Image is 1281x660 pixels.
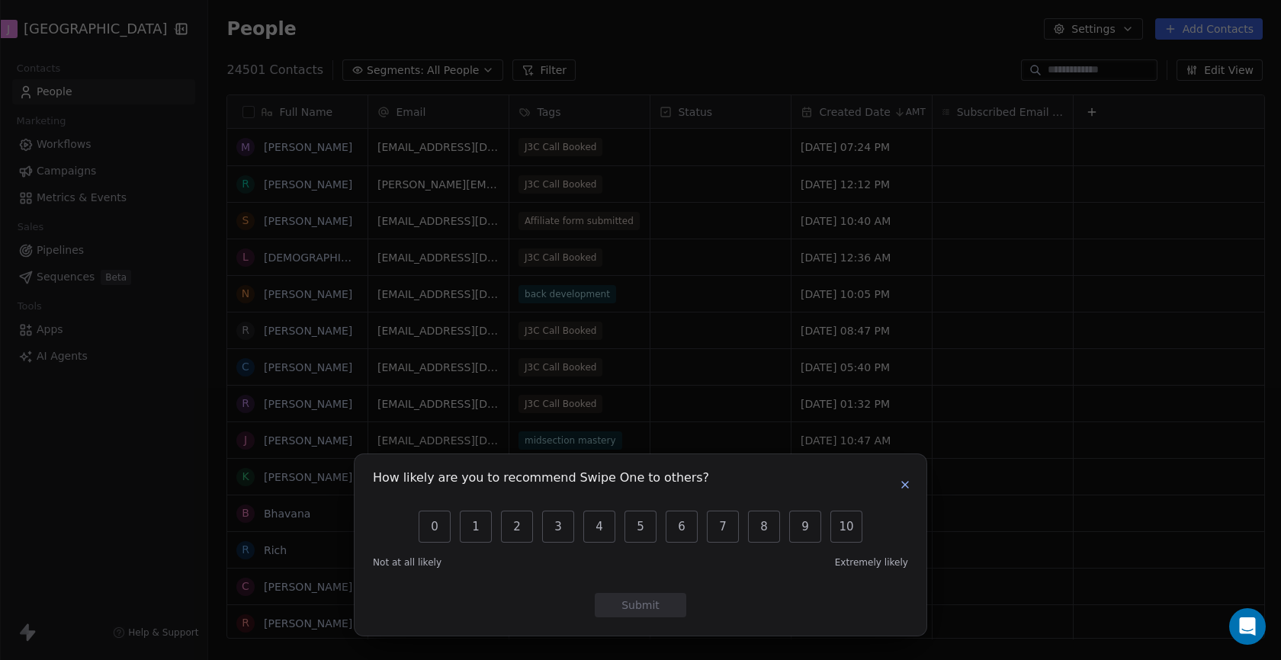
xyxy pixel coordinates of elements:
button: 10 [830,511,862,543]
button: 7 [707,511,739,543]
button: 6 [666,511,698,543]
button: 2 [501,511,533,543]
button: 0 [419,511,451,543]
button: 8 [748,511,780,543]
span: Extremely likely [835,556,908,569]
button: 9 [789,511,821,543]
span: Not at all likely [373,556,441,569]
h1: How likely are you to recommend Swipe One to others? [373,473,709,488]
button: 5 [624,511,657,543]
button: Submit [595,593,686,617]
button: 4 [583,511,615,543]
button: 3 [542,511,574,543]
button: 1 [460,511,492,543]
